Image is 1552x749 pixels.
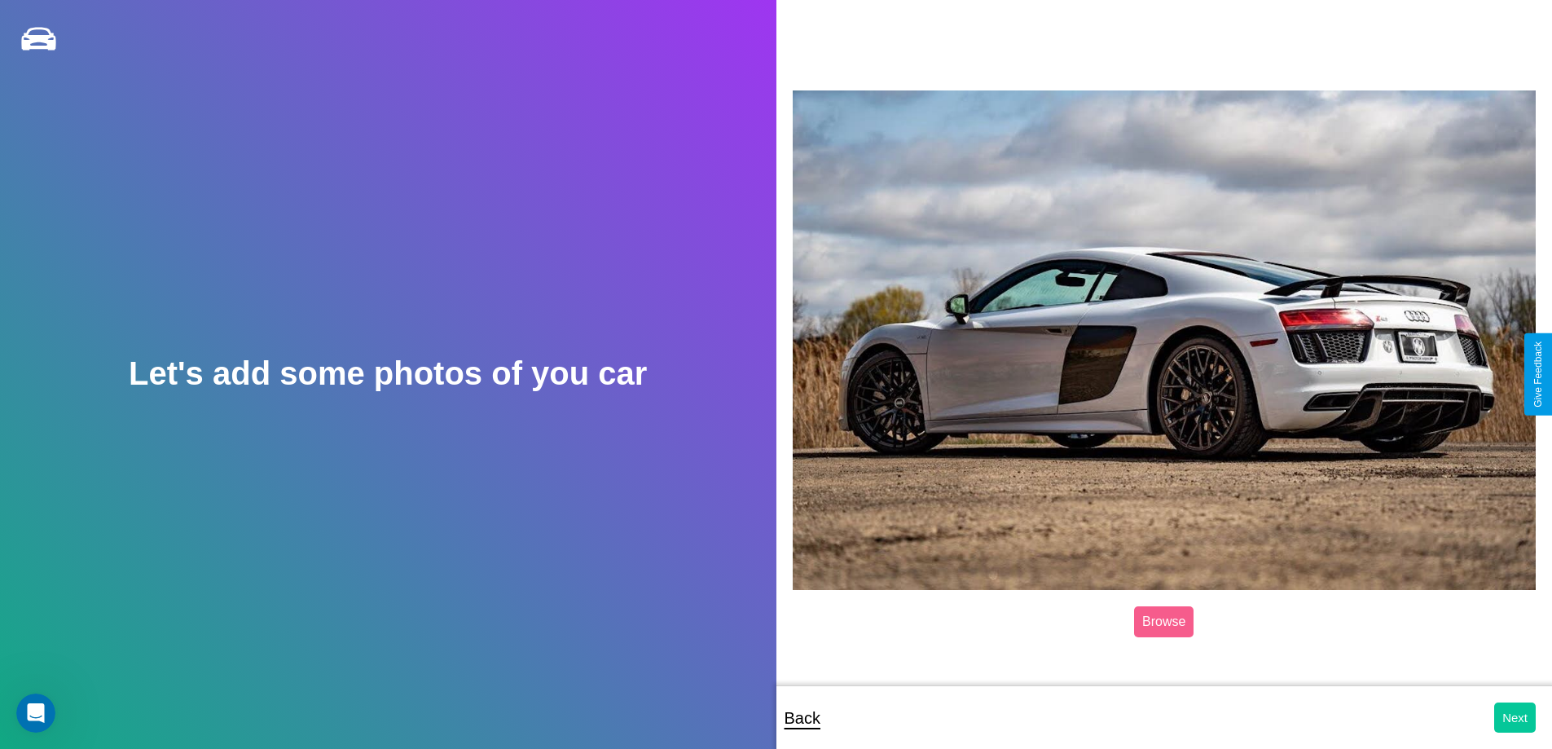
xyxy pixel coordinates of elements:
[1494,703,1536,733] button: Next
[1532,341,1544,408] div: Give Feedback
[785,703,820,733] p: Back
[793,90,1537,590] img: posted
[16,694,55,733] iframe: Intercom live chat
[129,355,647,392] h2: Let's add some photos of you car
[1134,606,1194,637] label: Browse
